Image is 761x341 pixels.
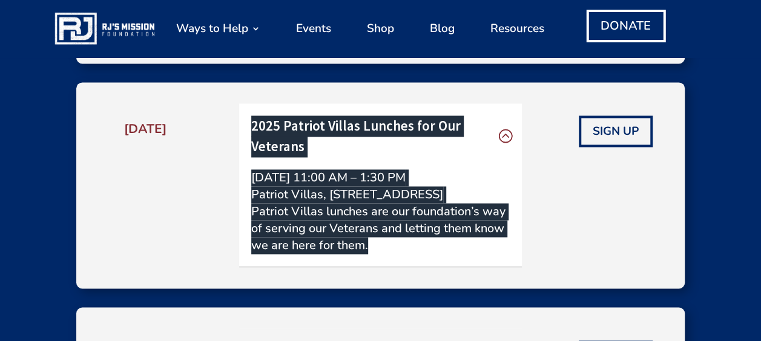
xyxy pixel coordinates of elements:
a: DONATE [586,10,665,42]
a: SIGN UP [579,115,653,147]
a: Ways to Help [176,5,260,51]
h5: 2025 Patriot Villas Lunches for Our Veterans [251,115,510,157]
strong: [DATE] [124,120,166,137]
a: Events [296,5,331,51]
a: Shop [367,5,394,51]
a: Blog [430,5,455,51]
a: Resources [490,5,544,51]
p: [DATE] 11:00 AM – 1:30 PM Patriot Villas, [STREET_ADDRESS] Patriot Villas lunches are our foundat... [251,169,510,254]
